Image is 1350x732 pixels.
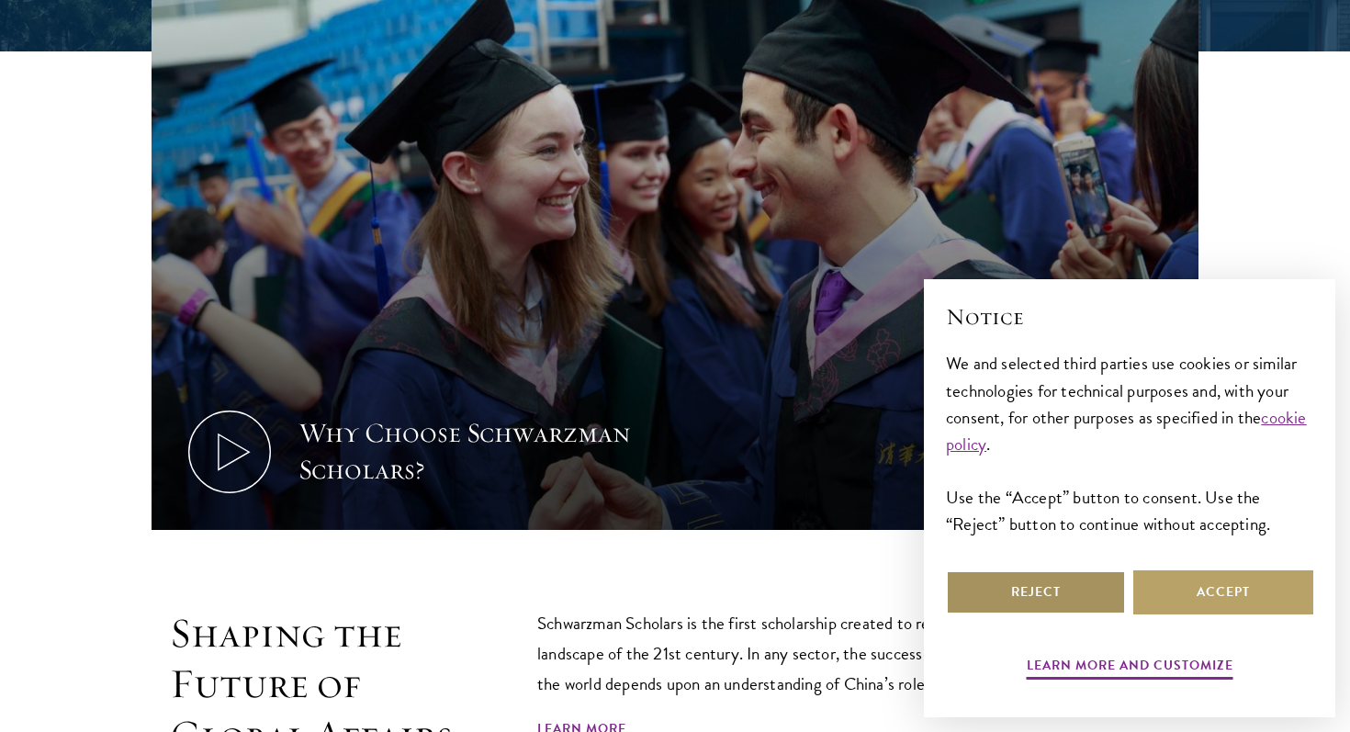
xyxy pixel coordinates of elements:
[946,301,1313,332] h2: Notice
[298,415,638,489] div: Why Choose Schwarzman Scholars?
[1133,570,1313,614] button: Accept
[946,570,1126,614] button: Reject
[946,404,1307,457] a: cookie policy
[946,350,1313,536] div: We and selected third parties use cookies or similar technologies for technical purposes and, wit...
[1027,654,1233,682] button: Learn more and customize
[537,608,1116,699] p: Schwarzman Scholars is the first scholarship created to respond to the geopolitical landscape of ...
